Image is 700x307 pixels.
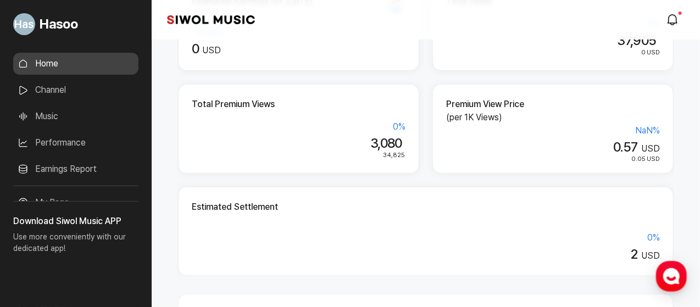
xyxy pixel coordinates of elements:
[446,154,660,164] div: USD
[163,232,190,241] span: Settings
[192,41,405,57] div: USD
[383,151,405,159] span: 34,825
[192,98,405,111] h2: Total Premium Views
[618,32,657,48] span: 37,905
[632,155,646,163] span: 0.05
[28,232,47,241] span: Home
[192,231,660,244] div: 0 %
[631,246,638,262] span: 2
[13,192,138,214] a: My Page
[13,105,138,127] a: Music
[192,247,660,263] div: USD
[192,200,660,214] h2: Estimated Settlement
[613,139,638,155] span: 0.57
[13,79,138,101] a: Channel
[192,41,199,57] span: 0
[40,14,78,34] span: Hasoo
[446,139,660,155] div: USD
[13,9,138,40] a: Go to My Profile
[446,111,660,124] p: (per 1K Views)
[370,135,402,151] span: 3,080
[13,228,138,263] p: Use more conveniently with our dedicated app!
[73,216,142,243] a: Messages
[642,48,646,56] span: 0
[446,48,660,58] div: USD
[91,233,124,242] span: Messages
[142,216,211,243] a: Settings
[446,124,660,137] div: NaN %
[13,158,138,180] a: Earnings Report
[13,132,138,154] a: Performance
[3,216,73,243] a: Home
[13,53,138,75] a: Home
[13,215,138,228] h3: Download Siwol Music APP
[192,120,405,133] div: 0 %
[663,9,685,31] a: modal.notifications
[446,98,660,111] h2: Premium View Price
